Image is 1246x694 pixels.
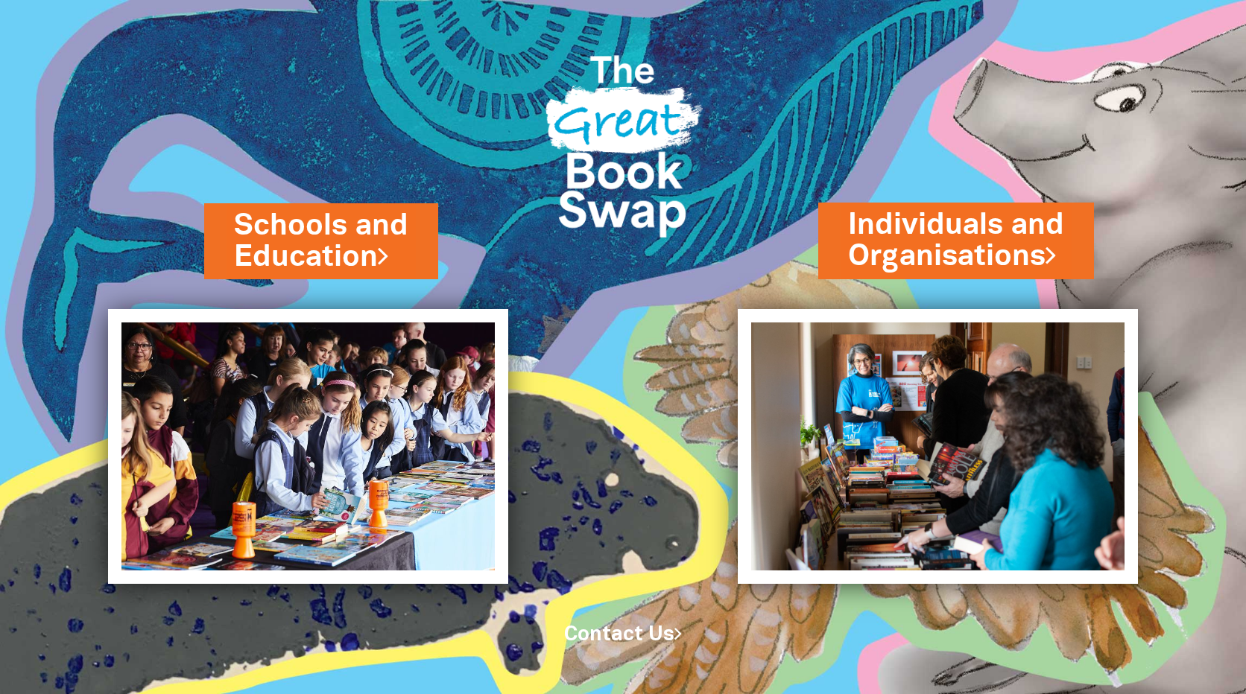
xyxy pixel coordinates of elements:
[531,18,716,264] img: Great Bookswap logo
[108,309,507,584] img: Schools and Education
[848,205,1064,276] a: Individuals andOrganisations
[564,625,682,644] a: Contact Us
[738,309,1137,584] img: Individuals and Organisations
[234,206,408,277] a: Schools andEducation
